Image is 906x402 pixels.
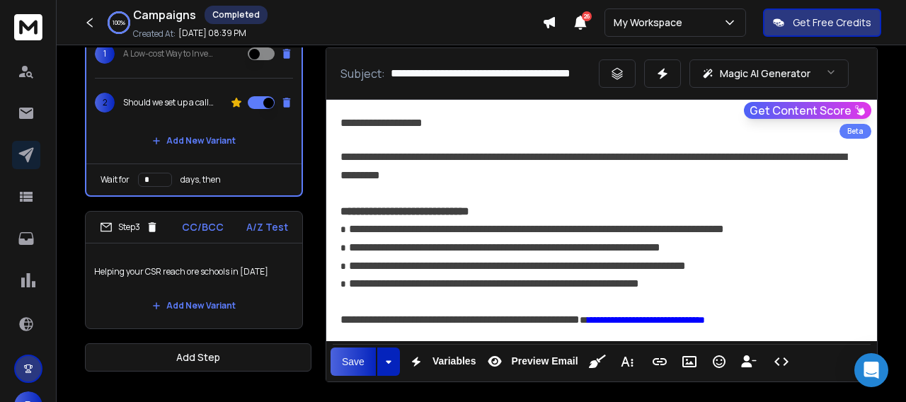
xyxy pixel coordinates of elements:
p: Helping your CSR reach ore schools in [DATE] [94,252,294,292]
p: Wait for [101,174,130,185]
span: Preview Email [508,355,580,367]
div: Completed [205,6,268,24]
button: Insert Link (⌘K) [646,348,673,376]
button: Emoticons [706,348,733,376]
p: A/Z Test [246,220,288,234]
button: Clean HTML [584,348,611,376]
span: 26 [582,11,592,21]
button: Variables [403,348,479,376]
div: Open Intercom Messenger [854,353,888,387]
button: Magic AI Generator [689,59,849,88]
p: A Low-cost Way to Invest in Stem Education [123,48,214,59]
button: Get Free Credits [763,8,881,37]
span: Variables [430,355,479,367]
h1: Campaigns [133,6,196,23]
span: 2 [95,93,115,113]
p: days, then [180,174,221,185]
p: 100 % [113,18,125,27]
div: Beta [839,124,871,139]
button: Add New Variant [141,292,247,320]
p: CC/BCC [182,220,224,234]
li: Step3CC/BCCA/Z TestHelping your CSR reach ore schools in [DATE]Add New Variant [85,211,303,329]
p: Created At: [133,28,176,40]
p: Subject: [340,65,385,82]
button: Add Step [85,343,311,372]
p: My Workspace [614,16,688,30]
span: 1 [95,44,115,64]
button: Get Content Score [744,102,871,119]
p: Magic AI Generator [720,67,810,81]
button: Save [331,348,376,376]
p: Get Free Credits [793,16,871,30]
button: Preview Email [481,348,580,376]
button: Insert Unsubscribe Link [735,348,762,376]
button: Add New Variant [141,127,247,155]
div: Step 3 [100,221,159,234]
p: [DATE] 08:39 PM [178,28,246,39]
p: Should we set up a call for us? [123,97,214,108]
button: More Text [614,348,641,376]
button: Insert Image (⌘P) [676,348,703,376]
button: Code View [768,348,795,376]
